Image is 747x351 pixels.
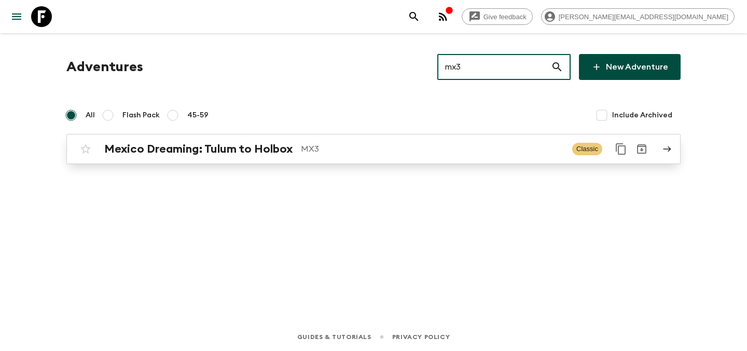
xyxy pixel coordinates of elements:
div: [PERSON_NAME][EMAIL_ADDRESS][DOMAIN_NAME] [541,8,735,25]
button: menu [6,6,27,27]
span: Give feedback [478,13,532,21]
span: Flash Pack [122,110,160,120]
a: Guides & Tutorials [297,331,371,343]
a: Give feedback [462,8,533,25]
span: 45-59 [187,110,209,120]
button: Duplicate for 45-59 [611,139,631,159]
a: New Adventure [579,54,681,80]
button: Archive [631,139,652,159]
h1: Adventures [66,57,143,77]
a: Privacy Policy [392,331,450,343]
input: e.g. AR1, Argentina [437,52,551,82]
button: search adventures [404,6,424,27]
span: [PERSON_NAME][EMAIL_ADDRESS][DOMAIN_NAME] [553,13,734,21]
span: Include Archived [612,110,672,120]
a: Mexico Dreaming: Tulum to HolboxMX3ClassicDuplicate for 45-59Archive [66,134,681,164]
h2: Mexico Dreaming: Tulum to Holbox [104,142,293,156]
span: Classic [572,143,602,155]
span: All [86,110,95,120]
p: MX3 [301,143,564,155]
